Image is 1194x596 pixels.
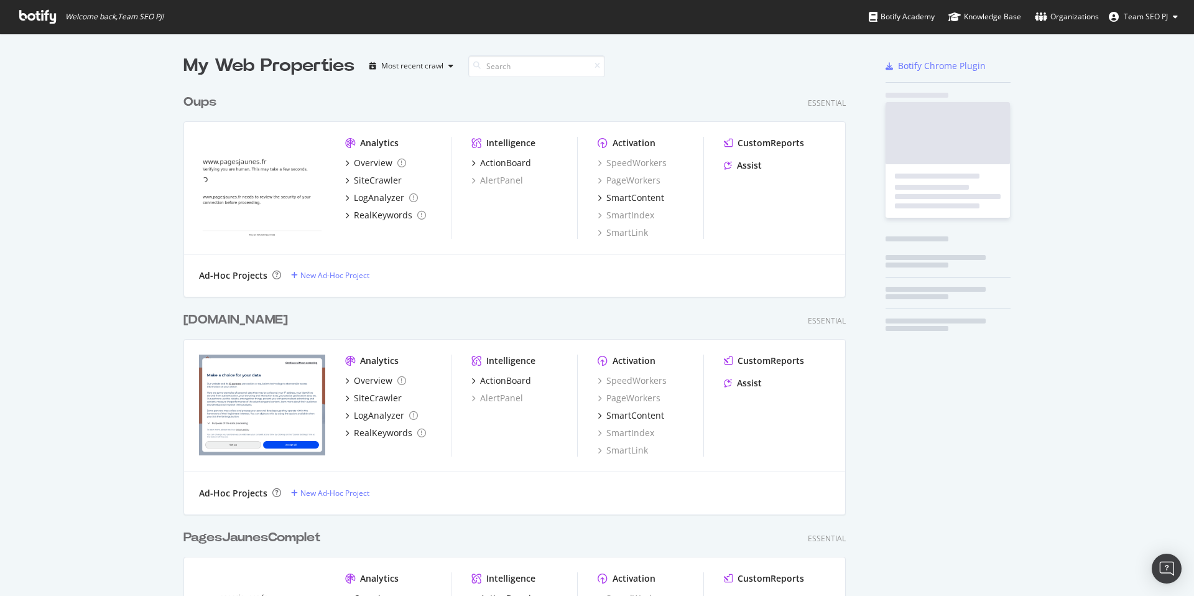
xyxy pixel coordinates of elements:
a: ActionBoard [471,157,531,169]
a: PagesJaunesComplet [183,529,326,547]
div: ActionBoard [480,157,531,169]
a: CustomReports [724,355,804,367]
div: Overview [354,157,392,169]
a: PageWorkers [598,174,660,187]
div: Botify Academy [869,11,935,23]
a: SmartIndex [598,209,654,221]
div: SmartContent [606,192,664,204]
img: www.ootravaux.fr [199,355,325,455]
div: CustomReports [738,355,804,367]
div: LogAnalyzer [354,192,404,204]
div: Activation [613,572,655,585]
a: SmartContent [598,409,664,422]
a: SmartLink [598,226,648,239]
a: Assist [724,377,762,389]
div: Overview [354,375,392,387]
a: SmartContent [598,192,664,204]
div: Ad-Hoc Projects [199,269,267,282]
a: AlertPanel [471,392,523,404]
a: New Ad-Hoc Project [291,270,369,281]
div: New Ad-Hoc Project [300,488,369,498]
a: Botify Chrome Plugin [886,60,986,72]
a: [DOMAIN_NAME] [183,311,293,329]
div: Essential [808,315,846,326]
div: Knowledge Base [948,11,1021,23]
a: SpeedWorkers [598,375,667,387]
div: RealKeywords [354,209,412,221]
img: www.pagesjaunes.fr/oups [199,137,325,238]
span: Welcome back, Team SEO PJ ! [65,12,164,22]
a: CustomReports [724,572,804,585]
div: Intelligence [486,572,535,585]
div: CustomReports [738,137,804,149]
div: Botify Chrome Plugin [898,60,986,72]
div: Essential [808,98,846,108]
a: RealKeywords [345,427,426,439]
a: SmartLink [598,444,648,457]
div: Analytics [360,137,399,149]
a: SpeedWorkers [598,157,667,169]
div: Ad-Hoc Projects [199,487,267,500]
div: [DOMAIN_NAME] [183,311,288,329]
a: Overview [345,375,406,387]
a: Assist [724,159,762,172]
div: LogAnalyzer [354,409,404,422]
div: Intelligence [486,355,535,367]
div: PagesJaunesComplet [183,529,321,547]
button: Most recent crawl [364,56,458,76]
div: New Ad-Hoc Project [300,270,369,281]
a: ActionBoard [471,375,531,387]
div: Assist [737,377,762,389]
div: Analytics [360,572,399,585]
div: Open Intercom Messenger [1152,554,1182,584]
button: Team SEO PJ [1099,7,1188,27]
a: Oups [183,93,221,111]
div: Oups [183,93,216,111]
a: RealKeywords [345,209,426,221]
div: My Web Properties [183,54,354,78]
div: SmartContent [606,409,664,422]
input: Search [468,55,605,77]
div: Organizations [1035,11,1099,23]
a: SiteCrawler [345,174,402,187]
div: Activation [613,355,655,367]
div: SiteCrawler [354,174,402,187]
a: CustomReports [724,137,804,149]
div: Intelligence [486,137,535,149]
a: Overview [345,157,406,169]
a: LogAnalyzer [345,409,418,422]
div: Essential [808,533,846,544]
span: Team SEO PJ [1124,11,1168,22]
div: Activation [613,137,655,149]
a: AlertPanel [471,174,523,187]
div: SiteCrawler [354,392,402,404]
div: ActionBoard [480,375,531,387]
a: LogAnalyzer [345,192,418,204]
div: Analytics [360,355,399,367]
a: PageWorkers [598,392,660,404]
a: SmartIndex [598,427,654,439]
div: Most recent crawl [381,62,443,70]
a: New Ad-Hoc Project [291,488,369,498]
div: RealKeywords [354,427,412,439]
div: CustomReports [738,572,804,585]
div: Assist [737,159,762,172]
a: SiteCrawler [345,392,402,404]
